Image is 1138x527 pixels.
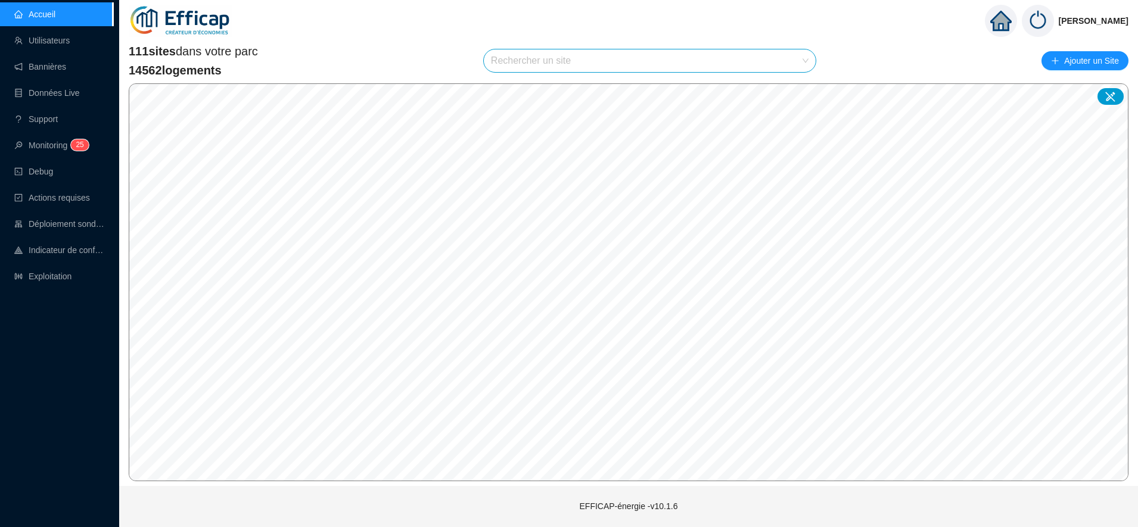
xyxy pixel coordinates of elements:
[29,193,90,202] span: Actions requises
[14,167,53,176] a: codeDebug
[1022,5,1054,37] img: power
[1064,52,1119,69] span: Ajouter un Site
[1059,2,1128,40] span: [PERSON_NAME]
[14,245,105,255] a: heat-mapIndicateur de confort
[1041,51,1128,70] button: Ajouter un Site
[80,141,84,149] span: 5
[14,88,80,98] a: databaseDonnées Live
[129,62,258,79] span: 14562 logements
[76,141,80,149] span: 2
[129,43,258,60] span: dans votre parc
[580,501,678,511] span: EFFICAP-énergie - v10.1.6
[14,272,71,281] a: slidersExploitation
[14,36,70,45] a: teamUtilisateurs
[1051,57,1059,65] span: plus
[14,194,23,202] span: check-square
[14,10,55,19] a: homeAccueil
[14,141,85,150] a: monitorMonitoring25
[14,114,58,124] a: questionSupport
[71,139,88,151] sup: 25
[14,62,66,71] a: notificationBannières
[129,45,176,58] span: 111 sites
[129,84,1128,481] canvas: Map
[990,10,1012,32] span: home
[14,219,105,229] a: clusterDéploiement sondes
